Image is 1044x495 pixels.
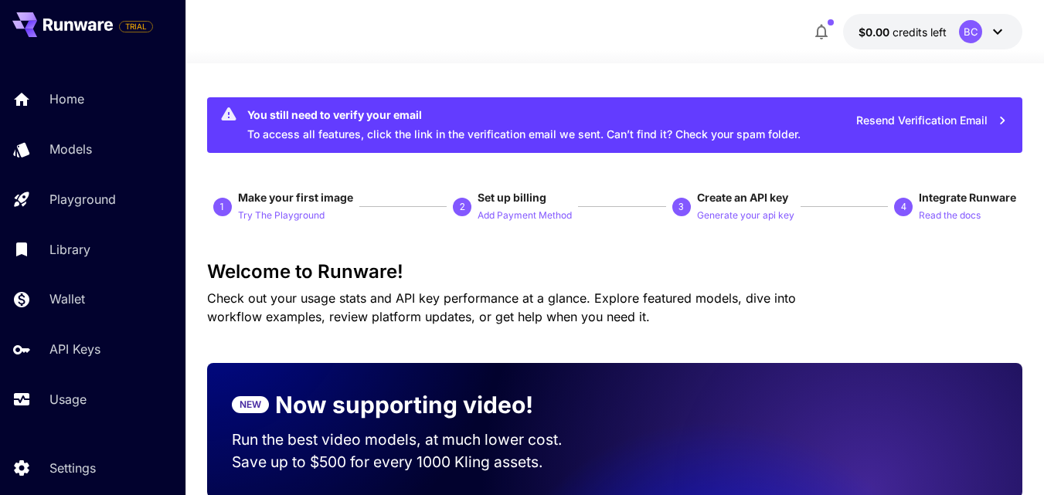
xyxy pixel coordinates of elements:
[275,388,533,422] p: Now supporting video!
[848,105,1016,137] button: Resend Verification Email
[207,290,796,324] span: Check out your usage stats and API key performance at a glance. Explore featured models, dive int...
[678,200,684,214] p: 3
[859,24,947,40] div: $0.00
[49,459,96,477] p: Settings
[247,102,801,148] div: To access all features, click the link in the verification email we sent. Can’t find it? Check yo...
[49,390,87,409] p: Usage
[232,429,590,451] p: Run the best video models, at much lower cost.
[240,398,261,412] p: NEW
[219,200,225,214] p: 1
[859,25,893,39] span: $0.00
[893,25,947,39] span: credits left
[919,209,981,223] p: Read the docs
[238,205,325,224] button: Try The Playground
[478,191,546,204] span: Set up billing
[901,200,906,214] p: 4
[460,200,465,214] p: 2
[49,190,116,209] p: Playground
[919,205,981,224] button: Read the docs
[207,261,1022,283] h3: Welcome to Runware!
[120,21,152,32] span: TRIAL
[697,191,788,204] span: Create an API key
[919,191,1016,204] span: Integrate Runware
[247,107,801,123] div: You still need to verify your email
[49,340,100,358] p: API Keys
[119,17,153,36] span: Add your payment card to enable full platform functionality.
[49,140,92,158] p: Models
[49,240,90,259] p: Library
[238,191,353,204] span: Make your first image
[49,90,84,108] p: Home
[478,205,572,224] button: Add Payment Method
[697,205,794,224] button: Generate your api key
[959,20,982,43] div: BC
[697,209,794,223] p: Generate your api key
[238,209,325,223] p: Try The Playground
[843,14,1022,49] button: $0.00BC
[478,209,572,223] p: Add Payment Method
[49,290,85,308] p: Wallet
[232,451,590,473] p: Save up to $500 for every 1000 Kling assets.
